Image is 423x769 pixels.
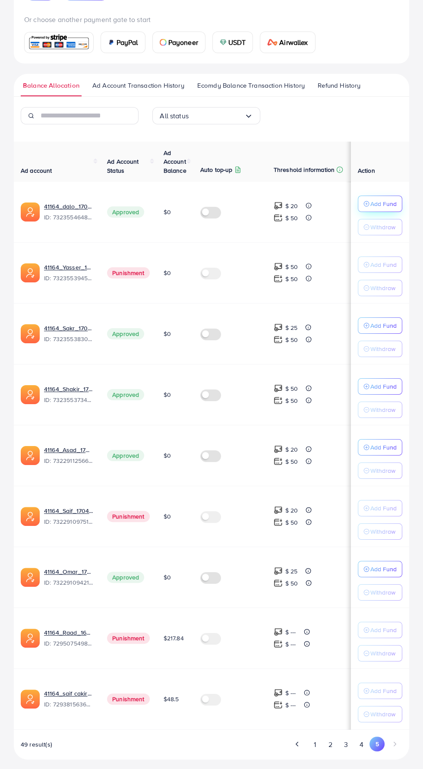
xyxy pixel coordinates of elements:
[267,39,278,46] img: card
[44,396,93,404] span: ID: 7323553734024347650
[152,107,260,124] div: Search for option
[358,219,402,235] button: Withdraw
[358,683,402,699] button: Add Fund
[285,201,298,211] p: $ 20
[117,37,138,47] span: PayPal
[44,202,93,211] a: 41164_dalo_1705147980455
[274,396,283,405] img: top-up amount
[370,587,395,598] p: Withdraw
[358,645,402,661] button: Withdraw
[107,450,144,461] span: Approved
[274,566,283,576] img: top-up amount
[285,639,296,649] p: $ ---
[220,39,227,46] img: card
[44,213,93,222] span: ID: 7323554648424759297
[44,263,93,272] a: 41164_Yasser_1705147799462
[370,465,395,476] p: Withdraw
[285,396,298,406] p: $ 50
[358,166,375,175] span: Action
[21,690,40,709] img: ic-ads-acc.e4c84228.svg
[44,263,93,283] div: <span class='underline'>41164_Yasser_1705147799462</span></br>7323553945044090882
[285,323,298,333] p: $ 25
[358,402,402,418] button: Withdraw
[228,37,246,47] span: USDT
[358,584,402,601] button: Withdraw
[274,457,283,466] img: top-up amount
[44,456,93,465] span: ID: 7322911256606900225
[285,688,296,698] p: $ ---
[285,566,298,576] p: $ 25
[44,385,93,405] div: <span class='underline'>41164_Shakir_1705147746585</span></br>7323553734024347650
[285,444,298,455] p: $ 20
[307,737,322,753] button: Go to page 1
[274,323,283,332] img: top-up amount
[290,737,402,753] ul: Pagination
[274,274,283,283] img: top-up amount
[285,578,298,589] p: $ 50
[285,517,298,528] p: $ 50
[370,320,397,331] p: Add Fund
[318,81,360,90] span: Refund History
[189,109,244,123] input: Search for option
[44,689,93,709] div: <span class='underline'>41164_saif cakir_1698223812157</span></br>7293815636324024321
[358,561,402,577] button: Add Fund
[285,383,298,394] p: $ 50
[107,267,150,278] span: Punishment
[21,166,52,175] span: Ad account
[274,384,283,393] img: top-up amount
[358,439,402,456] button: Add Fund
[21,263,40,282] img: ic-ads-acc.e4c84228.svg
[23,81,79,90] span: Balance Allocation
[274,579,283,588] img: top-up amount
[164,390,171,399] span: $0
[164,329,171,338] span: $0
[164,208,171,216] span: $0
[358,280,402,296] button: Withdraw
[44,628,93,648] div: <span class='underline'>41164_Raad_1698517131181</span></br>7295075498865016833
[338,737,354,753] button: Go to page 3
[160,109,189,123] span: All status
[107,572,144,583] span: Approved
[44,324,93,344] div: <span class='underline'>41164_Sakr_1705147778994</span></br>7323553830405455873
[21,446,40,465] img: ic-ads-acc.e4c84228.svg
[354,737,369,753] button: Go to page 4
[274,627,283,636] img: top-up amount
[370,442,397,453] p: Add Fund
[107,693,150,705] span: Punishment
[44,506,93,526] div: <span class='underline'>41164_Saif_1704998129027</span></br>7322910975102009345
[370,564,397,574] p: Add Fund
[24,32,94,53] a: card
[107,633,150,644] span: Punishment
[107,389,144,400] span: Approved
[24,14,399,25] p: Or choose another payment gate to start
[358,341,402,357] button: Withdraw
[274,518,283,527] img: top-up amount
[370,283,395,293] p: Withdraw
[107,328,144,339] span: Approved
[44,324,93,332] a: 41164_Sakr_1705147778994
[274,506,283,515] img: top-up amount
[44,567,93,576] a: 41164_Omar_1704998087649
[274,262,283,271] img: top-up amount
[44,517,93,526] span: ID: 7322910975102009345
[212,32,253,53] a: cardUSDT
[21,568,40,587] img: ic-ads-acc.e4c84228.svg
[358,256,402,273] button: Add Fund
[370,199,397,209] p: Add Fund
[358,317,402,334] button: Add Fund
[21,203,40,222] img: ic-ads-acc.e4c84228.svg
[285,627,296,637] p: $ ---
[44,385,93,393] a: 41164_Shakir_1705147746585
[197,81,305,90] span: Ecomdy Balance Transaction History
[358,706,402,722] button: Withdraw
[358,196,402,212] button: Add Fund
[21,324,40,343] img: ic-ads-acc.e4c84228.svg
[107,206,144,218] span: Approved
[285,262,298,272] p: $ 50
[274,700,283,709] img: top-up amount
[370,709,395,719] p: Withdraw
[274,445,283,454] img: top-up amount
[44,446,93,454] a: 41164_Asad_1704998163628
[21,740,52,749] span: 49 result(s)
[369,737,385,751] button: Go to page 5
